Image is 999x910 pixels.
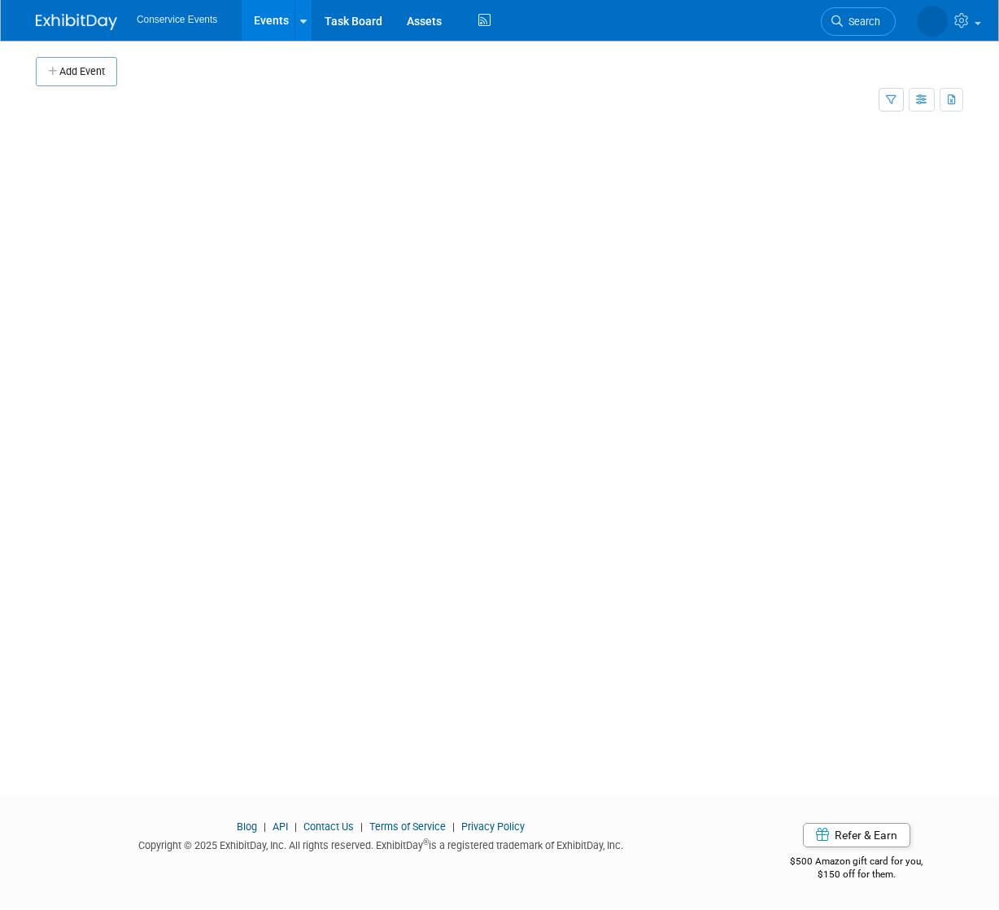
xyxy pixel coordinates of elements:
[36,57,117,86] button: Add Event
[36,14,117,30] img: ExhibitDay
[448,820,459,833] span: |
[237,820,257,833] a: Blog
[356,820,367,833] span: |
[303,820,354,833] a: Contact Us
[750,844,964,882] div: $500 Amazon gift card for you,
[36,834,726,853] div: Copyright © 2025 ExhibitDay, Inc. All rights reserved. ExhibitDay is a registered trademark of Ex...
[750,868,964,882] div: $150 off for them.
[423,838,429,847] sup: ®
[273,820,288,833] a: API
[290,820,301,833] span: |
[137,14,217,25] span: Conservice Events
[821,7,896,36] a: Search
[461,820,525,833] a: Privacy Policy
[260,820,270,833] span: |
[803,823,910,847] a: Refer & Earn
[917,6,948,37] img: Amiee Griffey
[843,15,880,28] span: Search
[369,820,446,833] a: Terms of Service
